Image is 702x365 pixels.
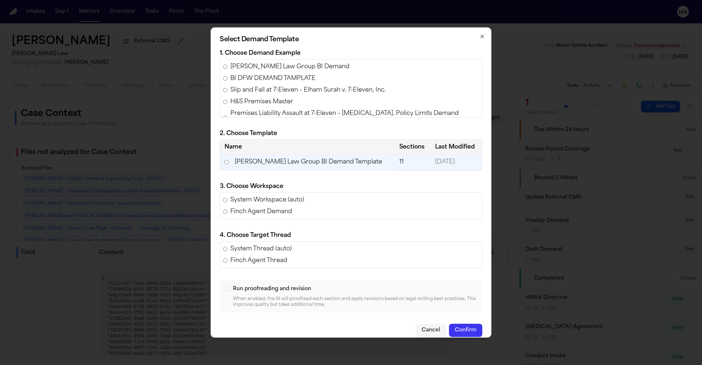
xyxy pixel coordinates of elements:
th: Sections [395,140,431,155]
span: [PERSON_NAME] Law Group BI Demand [230,62,350,71]
input: System Workspace (auto) [223,198,227,202]
input: [PERSON_NAME] Law Group BI Demand [223,65,227,69]
p: 1. Choose Demand Example [220,49,482,58]
button: Cancel [416,324,446,337]
span: Finch Agent Demand [230,207,292,216]
td: [DATE] [431,155,482,170]
input: BI DFW DEMAND TAMPLATE [223,76,227,81]
p: 2. Choose Template [220,129,482,138]
span: Finch Agent Thread [230,256,287,265]
input: Finch Agent Thread [223,258,227,263]
p: 3. Choose Workspace [220,182,482,191]
span: Slip and Fall at 7-Eleven – Elham Surah v. 7-Eleven, Inc. [230,86,386,95]
span: Premises Liability Assault at 7-Eleven – [MEDICAL_DATA], Policy Limits Demand ([PERSON_NAME] v. M... [230,109,479,127]
input: Premises Liability Assault at 7-Eleven – [MEDICAL_DATA], Policy Limits Demand ([PERSON_NAME] v. M... [223,116,227,120]
th: Name [220,140,395,155]
th: Last Modified [431,140,482,155]
span: H&S Premises Master [230,97,293,106]
input: H&S Premises Master [223,100,227,104]
input: Slip and Fall at 7-Eleven – Elham Surah v. 7-Eleven, Inc. [223,88,227,92]
span: System Thread (auto) [230,245,292,253]
input: System Thread (auto) [223,247,227,251]
h2: Select Demand Template [220,36,482,43]
td: 11 [395,155,431,170]
input: Finch Agent Demand [223,210,227,214]
td: [PERSON_NAME] Law Group BI Demand Template [220,155,395,170]
span: System Workspace (auto) [230,196,304,204]
button: Confirm [449,324,482,337]
p: When enabled, the AI will proofread each section and apply revisions based on legal writing best ... [233,296,478,308]
span: Run proofreading and revision [233,286,311,292]
p: 4. Choose Target Thread [220,231,482,240]
span: BI DFW DEMAND TAMPLATE [230,74,316,83]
